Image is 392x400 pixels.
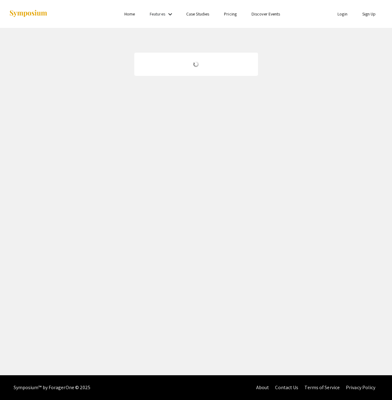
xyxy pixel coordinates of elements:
img: Symposium by ForagerOne [9,10,48,18]
a: Features [150,11,165,17]
div: Symposium™ by ForagerOne © 2025 [14,375,91,400]
a: Login [338,11,347,17]
mat-icon: Expand Features list [166,11,174,18]
a: Case Studies [186,11,209,17]
a: Pricing [224,11,237,17]
a: Privacy Policy [346,384,375,391]
img: Loading [191,59,201,70]
a: Terms of Service [304,384,340,391]
a: About [256,384,269,391]
a: Home [124,11,135,17]
a: Contact Us [275,384,298,391]
a: Discover Events [252,11,280,17]
a: Sign Up [362,11,376,17]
